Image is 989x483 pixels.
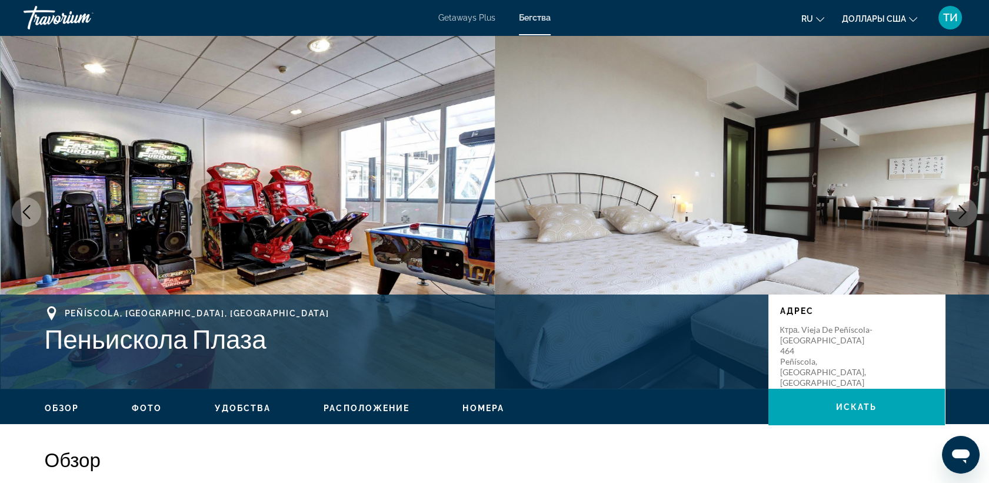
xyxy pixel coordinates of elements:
[943,12,958,24] span: ТИ
[842,10,917,27] button: Изменить валюту
[24,2,141,33] a: Травориум
[519,13,551,22] a: Бегства
[462,403,504,413] button: Номера
[780,325,874,388] p: Ктра. Vieja de Peñíscola-[GEOGRAPHIC_DATA] 464 Peñíscola, [GEOGRAPHIC_DATA], [GEOGRAPHIC_DATA]
[948,197,977,227] button: Следующее изображение
[215,403,271,413] button: Удобства
[836,402,877,412] span: искать
[801,10,824,27] button: Изменение языка
[324,403,409,413] button: Расположение
[12,197,41,227] button: Предыдущее изображение
[801,14,813,24] span: ru
[132,403,162,413] button: Фото
[780,306,933,316] p: Адрес
[65,309,329,318] span: Peñíscola, [GEOGRAPHIC_DATA], [GEOGRAPHIC_DATA]
[45,323,757,354] h1: Пеньискола Плаза
[942,436,980,474] iframe: Schaltfläche zum Öffnen des Messaging-Fensters
[45,448,945,471] h2: Обзор
[438,13,495,22] a: Getaways Plus
[842,14,906,24] span: Доллары США
[768,389,945,425] button: искать
[45,403,79,413] button: Обзор
[935,5,965,30] button: Пользовательское меню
